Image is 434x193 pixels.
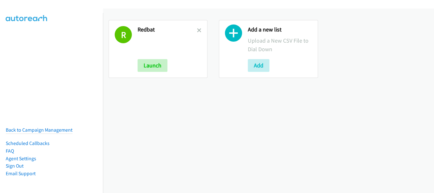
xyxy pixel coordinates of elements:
[115,26,132,43] h1: R
[248,59,269,72] button: Add
[6,140,50,146] a: Scheduled Callbacks
[6,148,14,154] a: FAQ
[138,26,197,33] h2: Redbat
[6,163,24,169] a: Sign Out
[248,36,312,53] p: Upload a New CSV File to Dial Down
[6,170,36,176] a: Email Support
[138,59,167,72] button: Launch
[6,127,72,133] a: Back to Campaign Management
[248,26,312,33] h2: Add a new list
[6,155,36,162] a: Agent Settings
